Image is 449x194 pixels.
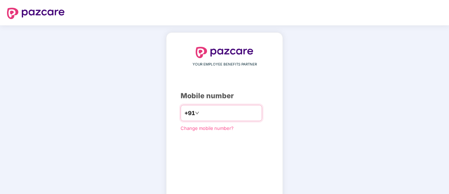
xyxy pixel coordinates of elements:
img: logo [7,8,65,19]
span: +91 [184,109,195,118]
a: Change mobile number? [181,125,234,131]
div: Mobile number [181,90,268,101]
img: logo [196,47,253,58]
span: YOUR EMPLOYEE BENEFITS PARTNER [193,62,257,67]
span: down [195,111,199,115]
